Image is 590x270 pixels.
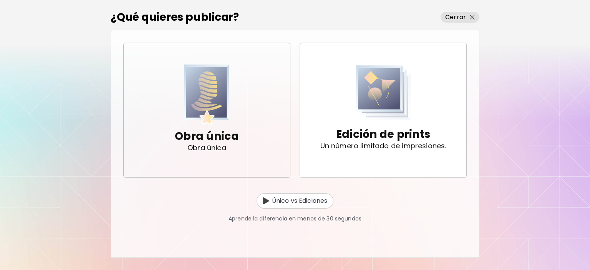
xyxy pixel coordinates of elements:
[187,144,226,152] p: Obra única
[300,43,467,178] button: Print EditionEdición de printsUn número limitado de impresiones.
[257,193,334,209] button: Unique vs EditionÚnico vs Ediciones
[229,215,361,223] p: Aprende la diferencia en menos de 30 segundos
[272,196,328,205] p: Único vs Ediciones
[123,43,290,178] button: Unique ArtworkObra únicaObra única
[184,65,229,125] img: Unique Artwork
[336,127,430,142] p: Edición de prints
[263,197,269,204] img: Unique vs Edition
[356,65,411,121] img: Print Edition
[320,142,446,150] p: Un número limitado de impresiones.
[175,129,239,144] p: Obra única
